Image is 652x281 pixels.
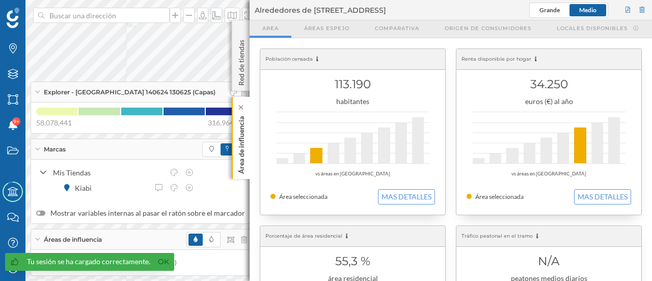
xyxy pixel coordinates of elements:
[378,189,435,205] button: MAS DETALLES
[467,251,631,271] h1: N/A
[445,24,531,32] span: Origen de consumidores
[539,6,560,14] span: Grande
[44,145,66,154] span: Marcas
[579,6,596,14] span: Medio
[36,118,72,128] span: 58.078,441
[375,24,419,32] span: Comparativa
[467,169,631,179] div: vs áreas en [GEOGRAPHIC_DATA]
[155,256,172,268] a: Ok
[75,183,97,193] div: Kiabi
[7,8,19,28] img: Geoblink Logo
[574,189,631,205] button: MAS DETALLES
[236,112,247,174] p: Área de influencia
[44,235,102,244] span: Áreas de influencia
[13,116,19,126] span: 9+
[44,88,215,97] span: Explorer - [GEOGRAPHIC_DATA] 140624 130625 (Capas)
[53,167,164,178] div: Mis Tiendas
[456,49,641,70] div: Renta disponible por hogar
[255,5,386,15] span: Alrededores de [STREET_ADDRESS]
[270,251,435,271] h1: 55,3 %
[456,226,641,247] div: Tráfico peatonal en el tramo
[467,96,631,107] div: euros (€) al año
[557,24,628,32] span: Locales disponibles
[467,74,631,94] h1: 34.250
[236,36,247,86] p: Red de tiendas
[260,226,445,247] div: Porcentaje de área residencial
[270,74,435,94] h1: 113.190
[304,24,349,32] span: Áreas espejo
[279,193,328,200] span: Área seleccionada
[208,118,248,128] span: 316.964,711
[270,169,435,179] div: vs áreas en [GEOGRAPHIC_DATA]
[270,96,435,107] div: habitantes
[20,7,57,16] span: Soporte
[262,24,279,32] span: Area
[27,257,150,267] div: Tu sesión se ha cargado correctamente.
[260,49,445,70] div: Población censada
[36,208,248,218] label: Mostrar variables internas al pasar el ratón sobre el marcador
[475,193,524,200] span: Área seleccionada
